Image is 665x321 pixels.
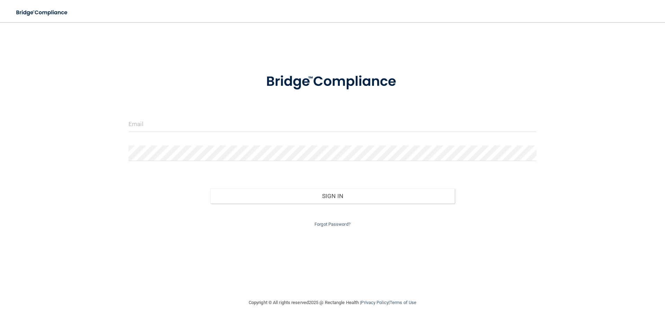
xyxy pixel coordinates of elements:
[361,300,388,305] a: Privacy Policy
[210,188,455,204] button: Sign In
[10,6,74,20] img: bridge_compliance_login_screen.278c3ca4.svg
[128,116,537,132] input: Email
[252,64,413,100] img: bridge_compliance_login_screen.278c3ca4.svg
[390,300,416,305] a: Terms of Use
[206,292,459,314] div: Copyright © All rights reserved 2025 @ Rectangle Health | |
[314,222,351,227] a: Forgot Password?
